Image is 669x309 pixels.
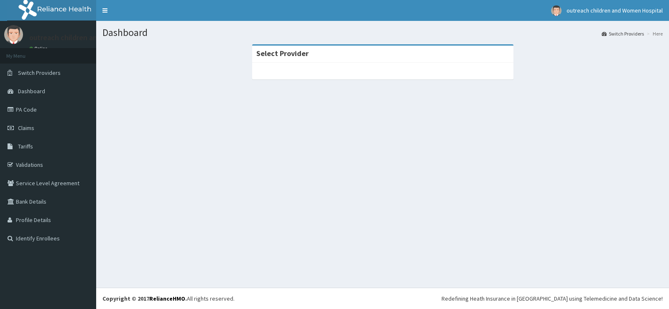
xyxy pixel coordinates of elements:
[256,49,309,58] strong: Select Provider
[149,295,185,302] a: RelianceHMO
[96,288,669,309] footer: All rights reserved.
[442,294,663,303] div: Redefining Heath Insurance in [GEOGRAPHIC_DATA] using Telemedicine and Data Science!
[18,69,61,77] span: Switch Providers
[18,124,34,132] span: Claims
[18,87,45,95] span: Dashboard
[567,7,663,14] span: outreach children and Women Hospital
[29,34,156,41] p: outreach children and Women Hospital
[551,5,562,16] img: User Image
[4,25,23,44] img: User Image
[102,27,663,38] h1: Dashboard
[29,46,49,51] a: Online
[18,143,33,150] span: Tariffs
[102,295,187,302] strong: Copyright © 2017 .
[645,30,663,37] li: Here
[602,30,644,37] a: Switch Providers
